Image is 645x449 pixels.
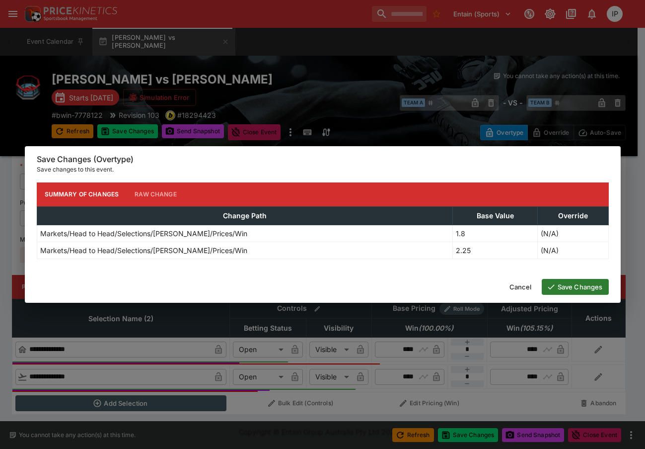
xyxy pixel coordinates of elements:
[452,206,537,225] th: Base Value
[40,245,247,256] p: Markets/Head to Head/Selections/[PERSON_NAME]/Prices/Win
[452,242,537,259] td: 2.25
[538,242,608,259] td: (N/A)
[503,279,538,295] button: Cancel
[37,182,127,206] button: Summary of Changes
[37,154,609,165] h6: Save Changes (Overtype)
[37,206,452,225] th: Change Path
[452,225,537,242] td: 1.8
[542,279,609,295] button: Save Changes
[40,228,247,239] p: Markets/Head to Head/Selections/[PERSON_NAME]/Prices/Win
[538,206,608,225] th: Override
[37,165,609,175] p: Save changes to this event.
[538,225,608,242] td: (N/A)
[127,182,185,206] button: Raw Change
